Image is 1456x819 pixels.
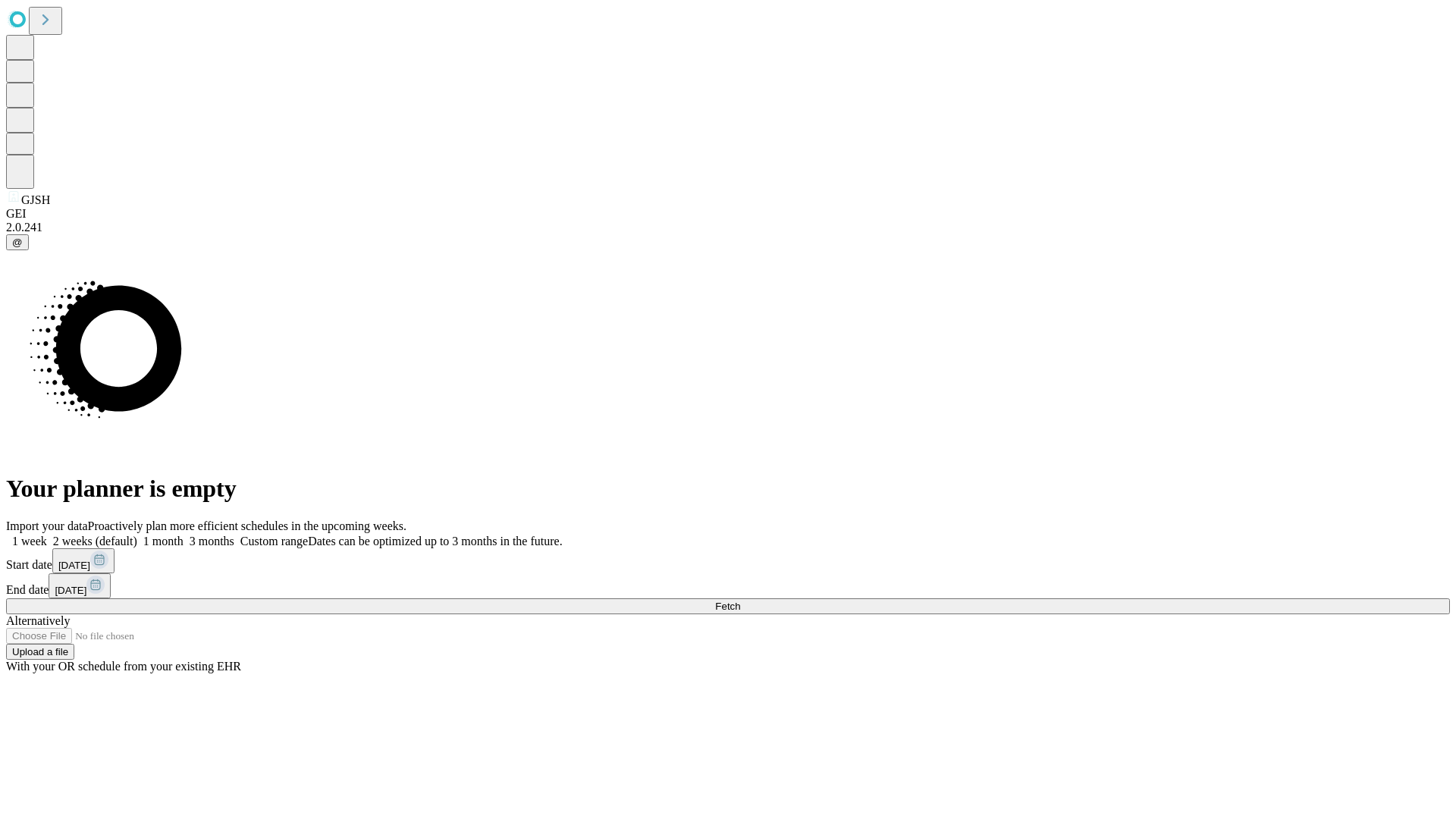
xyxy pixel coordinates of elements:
span: Custom range [240,535,308,548]
span: 1 month [143,535,184,548]
span: Fetch [715,601,740,612]
div: GEI [6,207,1450,221]
span: [DATE] [58,560,90,571]
button: Fetch [6,598,1450,614]
span: With your OR schedule from your existing EHR [6,660,241,673]
span: 1 week [12,535,47,548]
div: Start date [6,548,1450,573]
button: @ [6,234,29,250]
div: End date [6,573,1450,598]
span: [DATE] [55,585,86,596]
div: 2.0.241 [6,221,1450,234]
span: @ [12,237,23,248]
span: Dates can be optimized up to 3 months in the future. [308,535,562,548]
span: Import your data [6,519,88,532]
button: [DATE] [52,548,115,573]
span: 2 weeks (default) [53,535,137,548]
span: Proactively plan more efficient schedules in the upcoming weeks. [88,519,406,532]
span: 3 months [190,535,234,548]
span: Alternatively [6,614,70,627]
span: GJSH [21,193,50,206]
button: [DATE] [49,573,111,598]
button: Upload a file [6,644,74,660]
h1: Your planner is empty [6,475,1450,503]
